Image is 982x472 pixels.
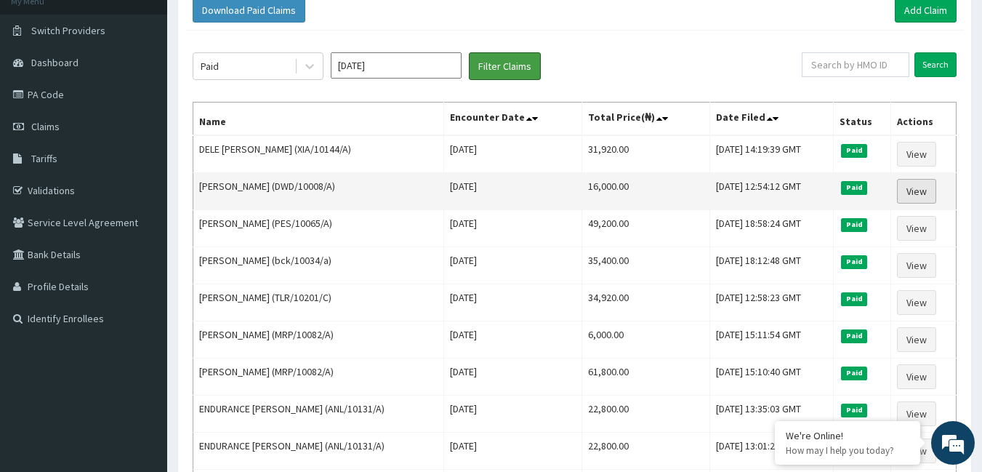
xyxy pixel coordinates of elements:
td: 22,800.00 [582,433,710,470]
td: [DATE] 18:58:24 GMT [710,210,834,247]
a: View [897,364,936,389]
a: View [897,290,936,315]
a: View [897,142,936,167]
td: [DATE] 14:19:39 GMT [710,135,834,173]
td: [DATE] [443,321,581,359]
th: Date Filed [710,103,834,136]
span: Paid [841,255,867,268]
a: View [897,401,936,426]
th: Encounter Date [443,103,581,136]
td: 49,200.00 [582,210,710,247]
span: Paid [841,404,867,417]
span: Paid [841,144,867,157]
td: [DATE] [443,284,581,321]
td: [DATE] 12:54:12 GMT [710,173,834,210]
td: [PERSON_NAME] (bck/10034/a) [193,247,444,284]
span: Dashboard [31,56,79,69]
textarea: Type your message and hit 'Enter' [7,316,277,367]
p: How may I help you today? [786,444,909,457]
td: [DATE] 13:35:03 GMT [710,396,834,433]
span: Paid [841,367,867,380]
div: Chat with us now [76,81,244,100]
td: ENDURANCE [PERSON_NAME] (ANL/10131/A) [193,396,444,433]
td: [DATE] 13:01:26 GMT [710,433,834,470]
td: [DATE] [443,135,581,173]
a: View [897,179,936,204]
td: [DATE] 15:10:40 GMT [710,359,834,396]
td: [DATE] [443,247,581,284]
input: Search [914,52,957,77]
span: Switch Providers [31,24,105,37]
td: DELE [PERSON_NAME] (XIA/10144/A) [193,135,444,173]
a: View [897,327,936,352]
div: Minimize live chat window [238,7,273,42]
td: 16,000.00 [582,173,710,210]
th: Status [834,103,891,136]
span: Paid [841,292,867,305]
td: 6,000.00 [582,321,710,359]
a: View [897,253,936,278]
th: Actions [890,103,956,136]
td: [DATE] [443,433,581,470]
td: [PERSON_NAME] (TLR/10201/C) [193,284,444,321]
span: Claims [31,120,60,133]
th: Name [193,103,444,136]
span: We're online! [84,143,201,289]
td: [PERSON_NAME] (MRP/10082/A) [193,359,444,396]
td: [DATE] 15:11:54 GMT [710,321,834,359]
td: [DATE] 12:58:23 GMT [710,284,834,321]
td: [PERSON_NAME] (MRP/10082/A) [193,321,444,359]
td: [DATE] [443,210,581,247]
input: Search by HMO ID [802,52,909,77]
td: 34,920.00 [582,284,710,321]
input: Select Month and Year [331,52,462,79]
img: d_794563401_company_1708531726252_794563401 [27,73,59,109]
td: 35,400.00 [582,247,710,284]
td: 31,920.00 [582,135,710,173]
span: Tariffs [31,152,57,165]
td: ENDURANCE [PERSON_NAME] (ANL/10131/A) [193,433,444,470]
button: Filter Claims [469,52,541,80]
td: [DATE] [443,359,581,396]
div: Paid [201,59,219,73]
span: Paid [841,218,867,231]
td: [PERSON_NAME] (DWD/10008/A) [193,173,444,210]
div: We're Online! [786,429,909,442]
td: [PERSON_NAME] (PES/10065/A) [193,210,444,247]
th: Total Price(₦) [582,103,710,136]
td: 22,800.00 [582,396,710,433]
span: Paid [841,181,867,194]
td: 61,800.00 [582,359,710,396]
td: [DATE] 18:12:48 GMT [710,247,834,284]
a: View [897,216,936,241]
td: [DATE] [443,396,581,433]
td: [DATE] [443,173,581,210]
span: Paid [841,329,867,343]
